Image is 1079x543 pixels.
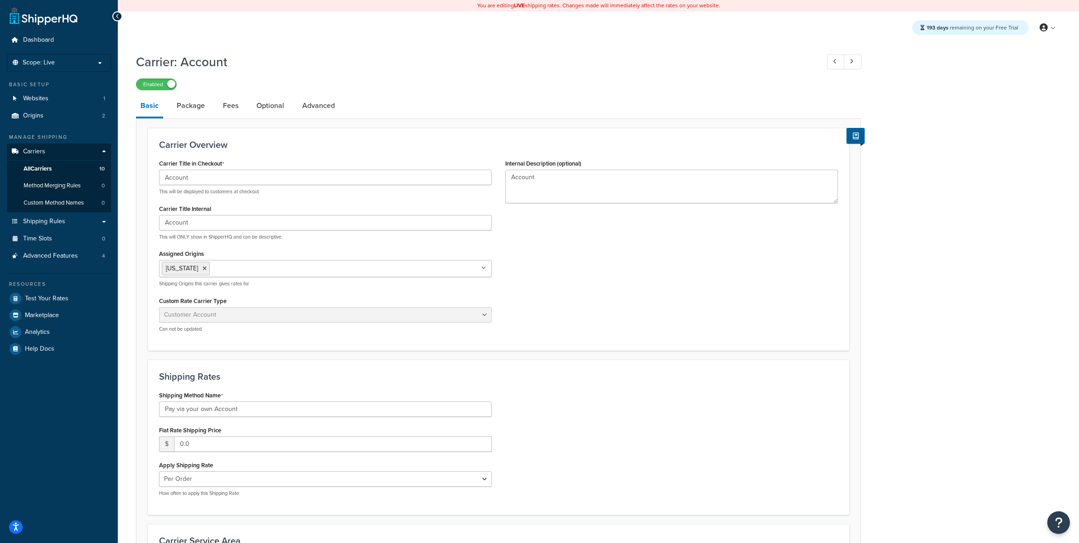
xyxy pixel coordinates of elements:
[102,112,105,120] span: 2
[23,218,65,225] span: Shipping Rules
[103,95,105,103] span: 1
[25,312,59,319] span: Marketplace
[7,177,111,194] a: Method Merging Rules0
[159,427,221,434] label: Flat Rate Shipping Price
[102,252,105,260] span: 4
[7,108,111,124] li: Origins
[23,59,55,67] span: Scope: Live
[23,148,45,156] span: Carriers
[218,95,243,117] a: Fees
[24,165,52,173] span: All Carriers
[159,436,174,452] span: $
[23,95,48,103] span: Websites
[23,112,44,120] span: Origins
[159,140,838,150] h3: Carrier Overview
[25,345,54,353] span: Help Docs
[7,230,111,247] li: Time Slots
[7,280,111,288] div: Resources
[7,213,111,230] a: Shipping Rules
[844,54,861,69] a: Next Record
[166,264,198,273] span: [US_STATE]
[7,90,111,107] li: Websites
[159,234,492,240] p: This will ONLY show in ShipperHQ and can be descriptive
[7,307,111,323] a: Marketplace
[159,250,204,257] label: Assigned Origins
[159,280,492,287] p: Shipping Origins this carrier gives rates for
[927,24,1018,32] span: remaining on your Free Trial
[159,188,492,195] p: This will be displayed to customers at checkout
[927,24,948,32] strong: 193 days
[159,392,223,399] label: Shipping Method Name
[99,165,105,173] span: 10
[159,160,224,167] label: Carrier Title in Checkout
[136,53,810,71] h1: Carrier: Account
[7,143,111,160] a: Carriers
[7,161,111,177] a: AllCarriers10
[7,32,111,49] a: Dashboard
[102,182,105,190] span: 0
[23,235,52,243] span: Time Slots
[159,372,838,382] h3: Shipping Rates
[7,90,111,107] a: Websites1
[7,195,111,211] a: Custom Method Names0
[24,182,81,190] span: Method Merging Rules
[298,95,339,117] a: Advanced
[159,462,213,469] label: Apply Shipping Rate
[7,248,111,264] li: Advanced Features
[136,79,176,90] label: Enabled
[7,108,111,124] a: Origins2
[827,54,845,69] a: Previous Record
[25,295,68,303] span: Test Your Rates
[1047,511,1070,534] button: Open Resource Center
[24,199,84,207] span: Custom Method Names
[7,324,111,340] a: Analytics
[7,143,111,212] li: Carriers
[159,326,492,333] p: Can not be updated
[7,81,111,88] div: Basic Setup
[159,298,227,304] label: Custom Rate Carrier Type
[252,95,289,117] a: Optional
[7,230,111,247] a: Time Slots0
[102,199,105,207] span: 0
[7,248,111,264] a: Advanced Features4
[847,128,865,144] button: Show Help Docs
[159,490,492,497] p: How often to apply this Shipping Rate
[102,235,105,243] span: 0
[7,341,111,357] a: Help Docs
[514,1,525,10] b: LIVE
[23,252,78,260] span: Advanced Features
[172,95,209,117] a: Package
[505,160,581,167] label: Internal Description (optional)
[7,195,111,211] li: Custom Method Names
[136,95,163,118] a: Basic
[7,177,111,194] li: Method Merging Rules
[505,170,838,203] textarea: Account
[23,36,54,44] span: Dashboard
[7,290,111,307] a: Test Your Rates
[7,133,111,141] div: Manage Shipping
[159,205,211,212] label: Carrier Title Internal
[25,328,50,336] span: Analytics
